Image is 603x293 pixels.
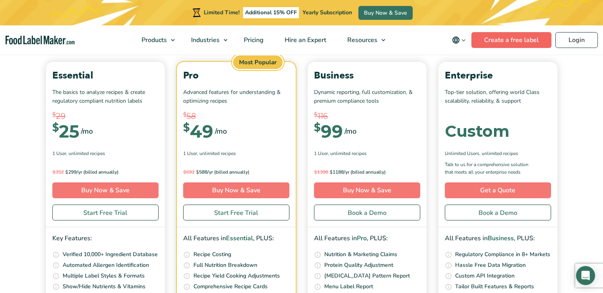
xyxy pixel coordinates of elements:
[445,205,551,220] a: Book a Demo
[314,169,328,175] del: 1398
[52,182,159,198] a: Buy Now & Save
[445,88,551,106] p: Top-tier solution, offering world Class scalability, reliability, & support
[66,150,105,157] span: , Unlimited Recipes
[193,261,257,270] p: Full Nutrition Breakdown
[193,272,280,280] p: Recipe Yield Cooking Adjustments
[52,68,159,83] p: Essential
[324,272,410,280] p: [MEDICAL_DATA] Pattern Report
[274,25,335,55] a: Hire an Expert
[52,123,59,133] span: $
[337,25,389,55] a: Resources
[234,25,272,55] a: Pricing
[183,168,289,176] p: 588/yr (billed annually)
[357,234,367,243] span: Pro
[52,88,159,106] p: The basics to analyze recipes & create regulatory compliant nutrition labels
[358,6,413,20] a: Buy Now & Save
[455,250,550,259] p: Regulatory Compliance in 8+ Markets
[445,150,479,157] span: Unlimited Users
[52,234,159,244] p: Key Features:
[52,123,79,140] div: 25
[455,261,526,270] p: Hassle Free Data Migration
[52,205,159,220] a: Start Free Trial
[139,36,168,44] span: Products
[52,169,56,175] span: $
[181,25,232,55] a: Industries
[183,150,197,157] span: 1 User
[183,123,213,140] div: 49
[232,54,284,71] span: Most Popular
[56,110,65,122] span: 29
[555,32,598,48] a: Login
[314,123,321,133] span: $
[183,205,289,220] a: Start Free Trial
[243,7,299,18] span: Additional 15% OFF
[183,169,195,175] del: 692
[329,169,333,175] span: $
[63,261,149,270] p: Automated Allergen Identification
[241,36,264,44] span: Pricing
[215,126,227,137] span: /mo
[204,9,239,16] span: Limited Time!
[455,282,534,291] p: Tailor Built Features & Reports
[226,234,253,243] span: Essential
[445,234,551,244] p: All Features in , PLUS:
[314,150,328,157] span: 1 User
[282,36,327,44] span: Hire an Expert
[318,110,328,122] span: 116
[324,250,397,259] p: Nutrition & Marketing Claims
[183,169,186,175] span: $
[445,161,536,176] p: Talk to us for a comprehensive solution that meets all your enterprise needs
[52,150,66,157] span: 1 User
[63,282,145,291] p: Show/Hide Nutrients & Vitamins
[52,168,159,176] p: 299/yr (billed annually)
[197,150,236,157] span: , Unlimited Recipes
[183,110,187,119] span: $
[193,282,268,291] p: Comprehensive Recipe Cards
[445,182,551,198] a: Get a Quote
[314,68,420,83] p: Business
[314,168,420,176] p: 1188/yr (billed annually)
[328,150,367,157] span: , Unlimited Recipes
[196,169,199,175] span: $
[81,126,93,137] span: /mo
[52,110,56,119] span: $
[314,123,343,140] div: 99
[314,110,318,119] span: $
[314,169,317,175] span: $
[183,182,289,198] a: Buy Now & Save
[479,150,518,157] span: , Unlimited Recipes
[471,32,551,48] a: Create a free label
[187,110,196,122] span: 58
[65,169,68,175] span: $
[131,25,179,55] a: Products
[314,182,420,198] a: Buy Now & Save
[324,261,393,270] p: Protein Quality Adjustment
[314,234,420,244] p: All Features in , PLUS:
[183,123,190,133] span: $
[324,282,373,291] p: Menu Label Report
[63,250,158,259] p: Verified 10,000+ Ingredient Database
[189,36,220,44] span: Industries
[63,272,145,280] p: Multiple Label Styles & Formats
[183,234,289,244] p: All Features in , PLUS:
[445,68,551,83] p: Enterprise
[183,88,289,106] p: Advanced features for understanding & optimizing recipes
[52,169,64,175] del: 352
[193,250,231,259] p: Recipe Costing
[455,272,515,280] p: Custom API Integration
[488,234,514,243] span: Business
[576,266,595,285] div: Open Intercom Messenger
[302,9,352,16] span: Yearly Subscription
[345,126,356,137] span: /mo
[183,68,289,83] p: Pro
[345,36,378,44] span: Resources
[445,123,509,139] div: Custom
[314,205,420,220] a: Book a Demo
[314,88,420,106] p: Dynamic reporting, full customization, & premium compliance tools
